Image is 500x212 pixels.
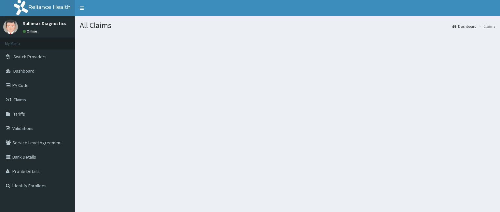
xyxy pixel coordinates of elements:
[13,97,26,103] span: Claims
[13,54,47,60] span: Switch Providers
[13,111,25,117] span: Tariffs
[477,23,495,29] li: Claims
[23,29,38,34] a: Online
[452,23,477,29] a: Dashboard
[3,20,18,34] img: User Image
[80,21,495,30] h1: All Claims
[23,21,66,26] p: Sullimax Diagnostics
[13,68,35,74] span: Dashboard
